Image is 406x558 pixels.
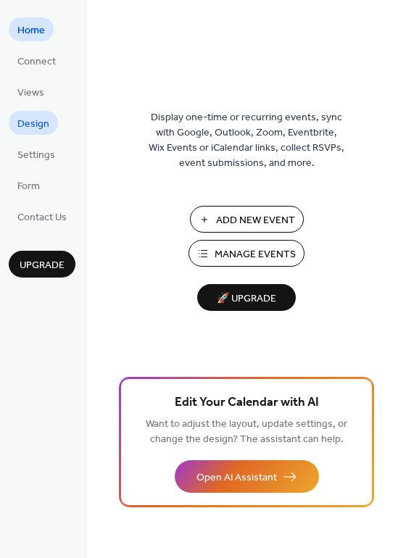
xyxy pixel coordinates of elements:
[197,284,296,311] button: 🚀 Upgrade
[190,206,304,233] button: Add New Event
[17,148,55,163] span: Settings
[196,470,277,486] span: Open AI Assistant
[146,415,347,449] span: Want to adjust the layout, update settings, or change the design? The assistant can help.
[17,54,56,70] span: Connect
[9,111,58,135] a: Design
[17,23,45,38] span: Home
[17,210,67,225] span: Contact Us
[149,110,344,171] span: Display one-time or recurring events, sync with Google, Outlook, Zoom, Eventbrite, Wix Events or ...
[9,17,54,41] a: Home
[215,247,296,262] span: Manage Events
[17,117,49,132] span: Design
[20,258,65,273] span: Upgrade
[9,204,75,228] a: Contact Us
[9,173,49,197] a: Form
[175,460,319,493] button: Open AI Assistant
[216,213,295,228] span: Add New Event
[175,393,319,413] span: Edit Your Calendar with AI
[9,142,64,166] a: Settings
[9,80,53,104] a: Views
[206,289,287,309] span: 🚀 Upgrade
[17,179,40,194] span: Form
[9,251,75,278] button: Upgrade
[17,86,44,101] span: Views
[188,240,304,267] button: Manage Events
[9,49,65,72] a: Connect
